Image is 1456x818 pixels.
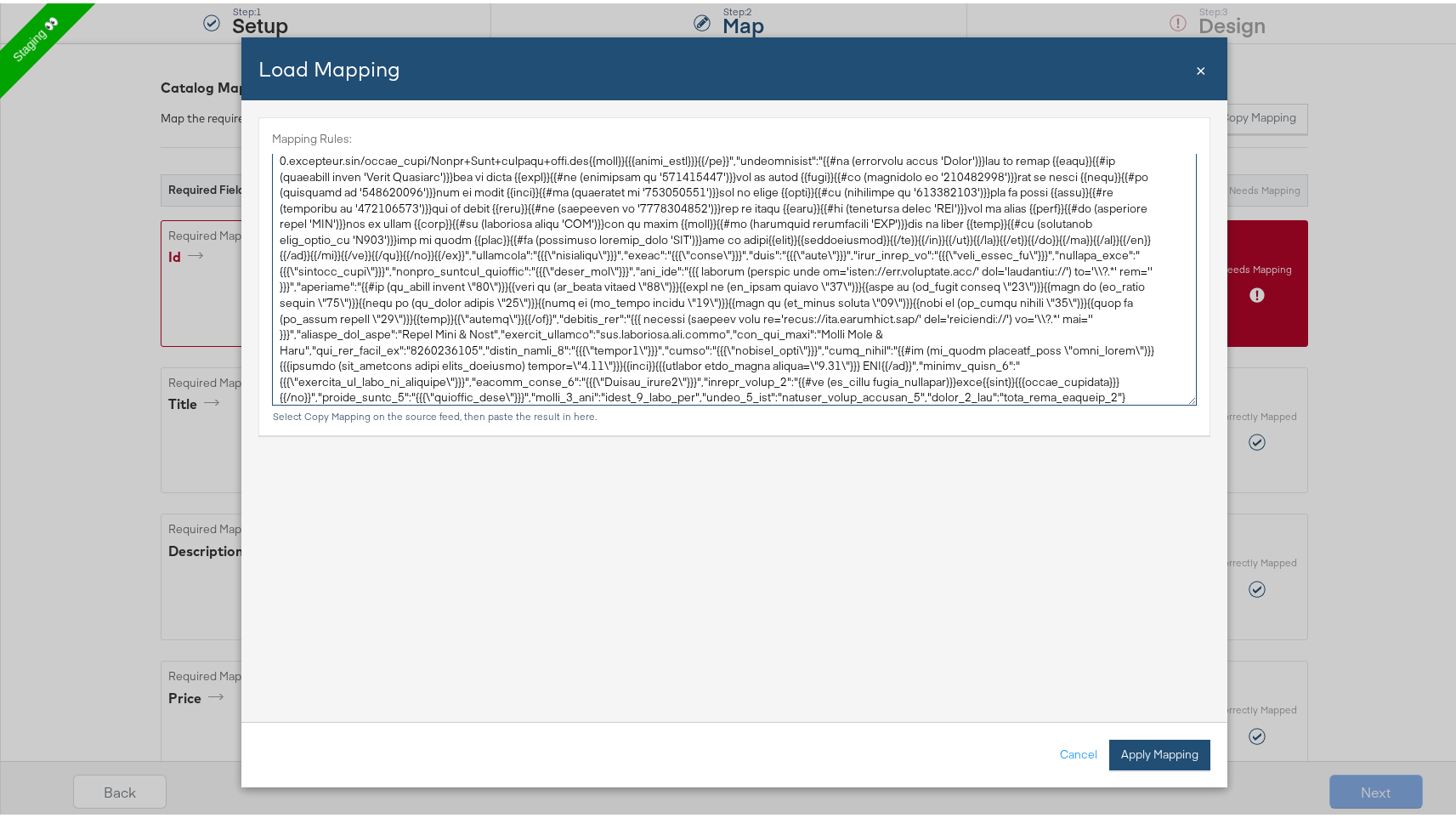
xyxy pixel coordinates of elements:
[1196,54,1206,78] div: Close
[272,407,1197,419] div: Select Copy Mapping on the source feed, then paste the result in here.
[1109,736,1210,767] button: Apply Mapping
[272,128,1197,144] label: Mapping Rules:
[1048,736,1109,767] button: Cancel
[1196,54,1206,77] span: ×
[258,53,400,78] span: Load Mapping
[272,151,1197,402] textarea: {"lo":"{{{\"ipsumdol_si\"}}}","ametc":"{{{adipisciNGEL (seddoeiu tempo incid=990)}}}","utlaboreet...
